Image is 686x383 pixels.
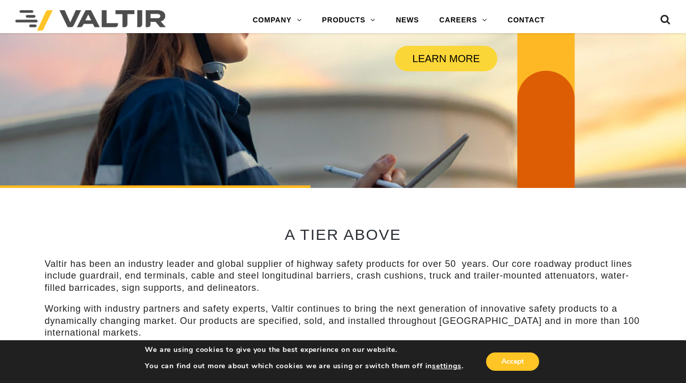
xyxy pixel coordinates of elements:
p: You can find out more about which cookies we are using or switch them off in . [145,362,463,371]
a: NEWS [386,10,429,31]
p: Working with industry partners and safety experts, Valtir continues to bring the next generation ... [45,303,642,339]
a: CAREERS [429,10,497,31]
button: Accept [486,352,539,371]
h2: A TIER ABOVE [45,226,642,243]
button: settings [432,362,461,371]
img: Valtir [15,10,166,31]
a: COMPANY [242,10,312,31]
p: Valtir has been an industry leader and global supplier of highway safety products for over 50 yea... [45,258,642,294]
a: CONTACT [497,10,555,31]
a: LEARN MORE [395,46,498,71]
p: We are using cookies to give you the best experience on our website. [145,345,463,354]
a: PRODUCTS [312,10,386,31]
